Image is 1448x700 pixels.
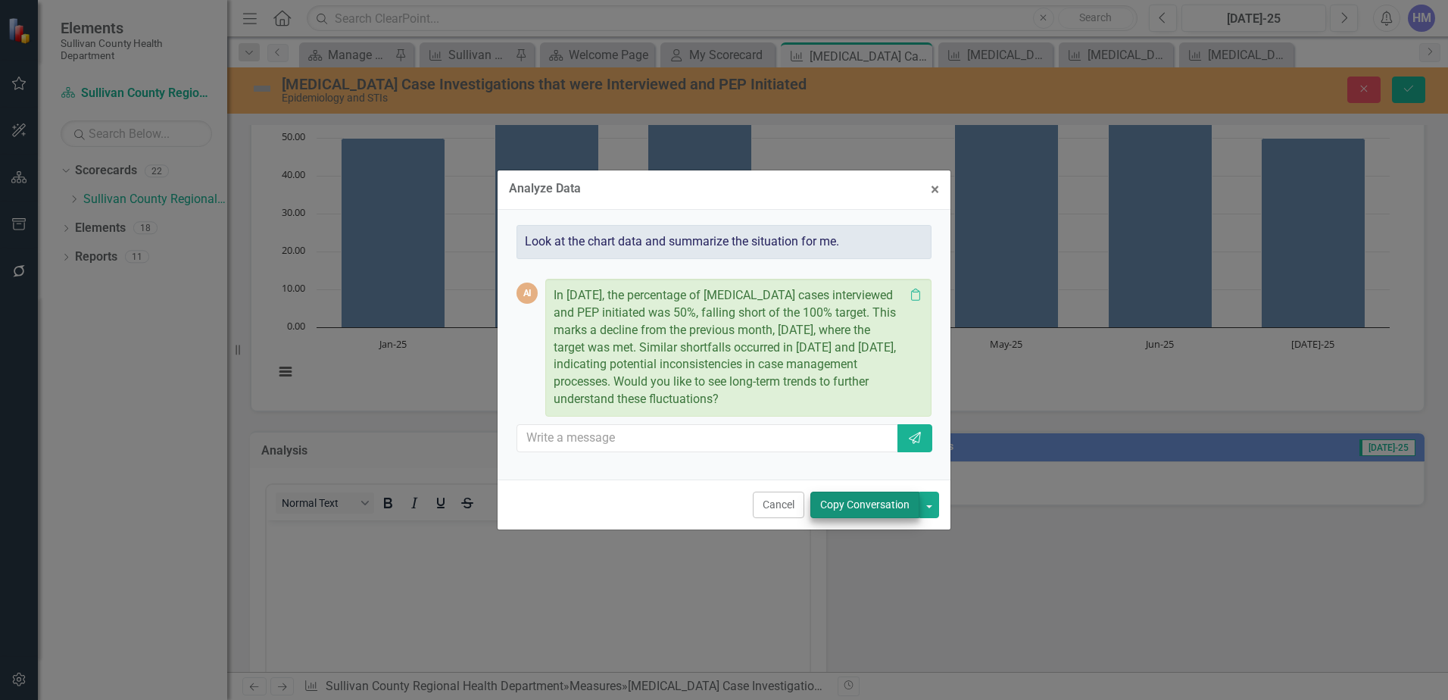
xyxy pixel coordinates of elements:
div: AI [516,283,538,304]
p: In [DATE], the percentage of [MEDICAL_DATA] cases interviewed and PEP initiated was 50%, falling ... [554,287,904,408]
div: Look at the chart data and summarize the situation for me. [516,225,932,259]
input: Write a message [516,424,899,452]
span: × [931,180,939,198]
div: Analyze Data [509,182,581,195]
button: Cancel [753,492,804,518]
button: Copy Conversation [810,492,919,518]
